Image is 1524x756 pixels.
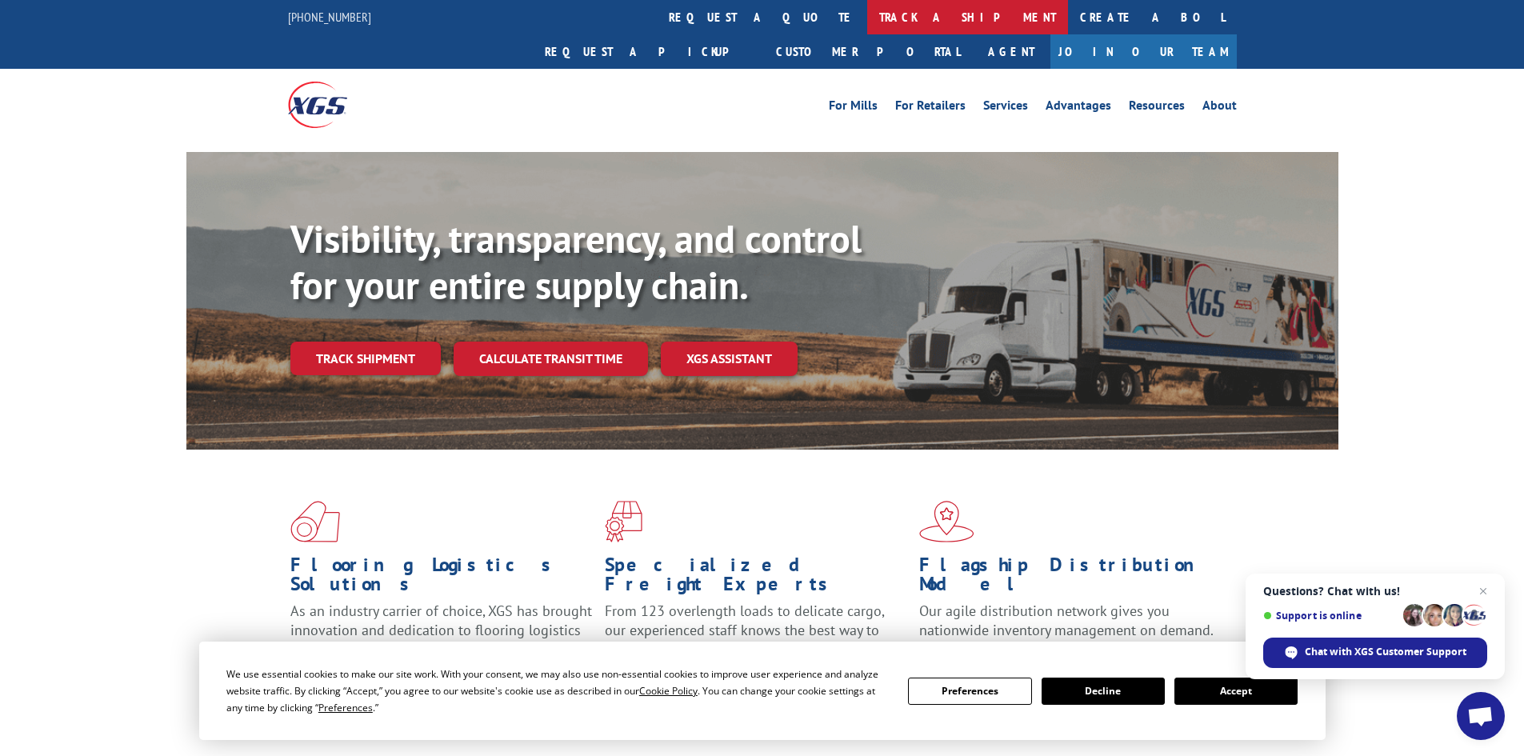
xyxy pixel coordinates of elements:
[1305,645,1466,659] span: Chat with XGS Customer Support
[639,684,698,698] span: Cookie Policy
[1263,638,1487,668] span: Chat with XGS Customer Support
[764,34,972,69] a: Customer Portal
[1046,99,1111,117] a: Advantages
[533,34,764,69] a: Request a pickup
[972,34,1050,69] a: Agent
[290,214,862,310] b: Visibility, transparency, and control for your entire supply chain.
[454,342,648,376] a: Calculate transit time
[288,9,371,25] a: [PHONE_NUMBER]
[318,701,373,714] span: Preferences
[605,602,907,673] p: From 123 overlength loads to delicate cargo, our experienced staff knows the best way to move you...
[1263,585,1487,598] span: Questions? Chat with us!
[605,501,642,542] img: xgs-icon-focused-on-flooring-red
[1457,692,1505,740] a: Open chat
[895,99,966,117] a: For Retailers
[919,555,1222,602] h1: Flagship Distribution Model
[1129,99,1185,117] a: Resources
[226,666,889,716] div: We use essential cookies to make our site work. With your consent, we may also use non-essential ...
[1050,34,1237,69] a: Join Our Team
[983,99,1028,117] a: Services
[605,555,907,602] h1: Specialized Freight Experts
[919,602,1214,639] span: Our agile distribution network gives you nationwide inventory management on demand.
[1202,99,1237,117] a: About
[919,501,974,542] img: xgs-icon-flagship-distribution-model-red
[290,602,592,658] span: As an industry carrier of choice, XGS has brought innovation and dedication to flooring logistics...
[661,342,798,376] a: XGS ASSISTANT
[908,678,1031,705] button: Preferences
[290,342,441,375] a: Track shipment
[1263,610,1398,622] span: Support is online
[829,99,878,117] a: For Mills
[1174,678,1298,705] button: Accept
[290,555,593,602] h1: Flooring Logistics Solutions
[199,642,1326,740] div: Cookie Consent Prompt
[290,501,340,542] img: xgs-icon-total-supply-chain-intelligence-red
[1042,678,1165,705] button: Decline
